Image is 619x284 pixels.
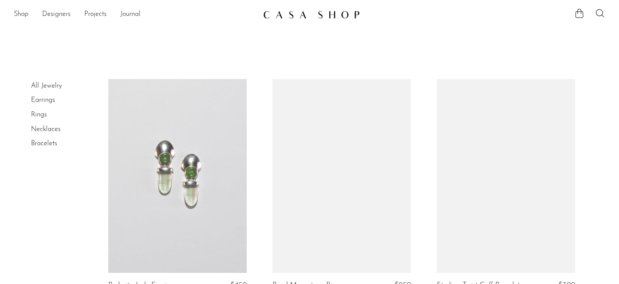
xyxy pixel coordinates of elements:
[14,7,256,22] nav: Desktop navigation
[31,140,57,147] a: Bracelets
[14,9,28,20] a: Shop
[31,97,55,104] a: Earrings
[42,9,70,20] a: Designers
[31,111,47,118] a: Rings
[120,9,141,20] a: Journal
[31,82,62,89] a: All Jewelry
[84,9,107,20] a: Projects
[31,126,61,133] a: Necklaces
[14,7,256,22] ul: NEW HEADER MENU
